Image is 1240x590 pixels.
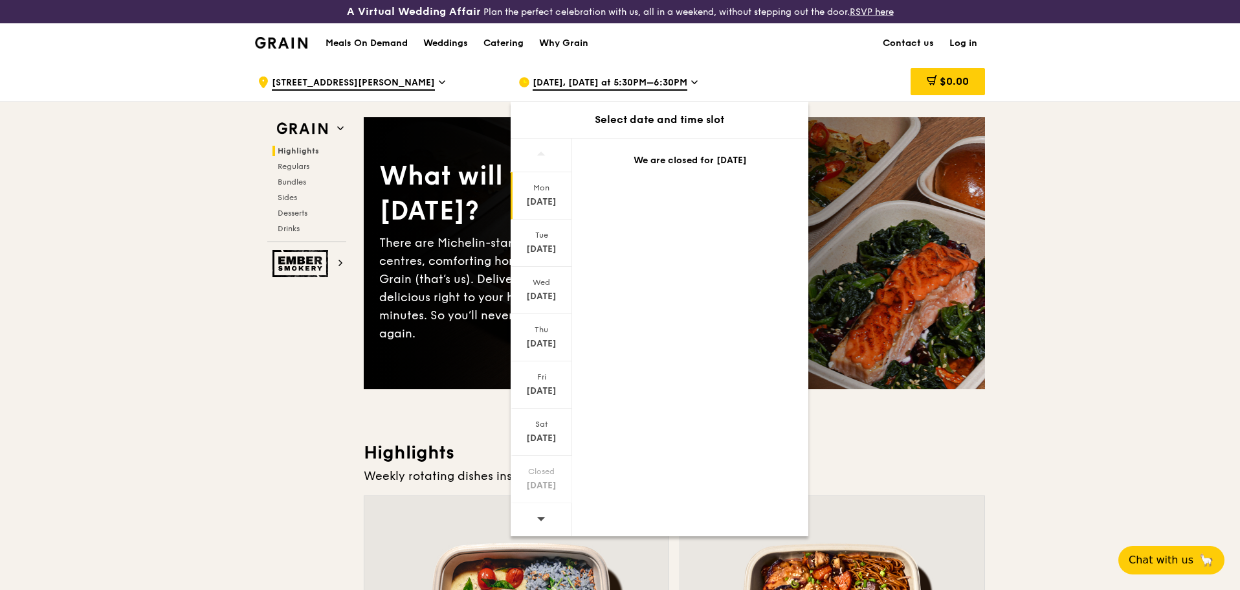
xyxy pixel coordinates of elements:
[379,234,674,343] div: There are Michelin-star restaurants, hawker centres, comforting home-cooked classics… and Grain (...
[513,277,570,288] div: Wed
[513,372,570,382] div: Fri
[940,75,969,87] span: $0.00
[272,76,435,91] span: [STREET_ADDRESS][PERSON_NAME]
[272,117,332,141] img: Grain web logo
[513,290,570,303] div: [DATE]
[415,24,476,63] a: Weddings
[278,193,297,202] span: Sides
[942,24,985,63] a: Log in
[255,37,307,49] img: Grain
[364,467,985,485] div: Weekly rotating dishes inspired by flavours from around the world.
[513,337,570,350] div: [DATE]
[483,24,524,63] div: Catering
[278,177,306,187] span: Bundles
[513,479,570,492] div: [DATE]
[1118,546,1224,574] button: Chat with us🦙
[278,146,319,155] span: Highlights
[513,432,570,445] div: [DATE]
[513,243,570,256] div: [DATE]
[379,159,674,229] div: What will you eat [DATE]?
[875,24,942,63] a: Contact us
[531,24,596,63] a: Why Grain
[364,441,985,464] h3: Highlights
[278,209,307,218] span: Desserts
[1199,552,1214,568] span: 🦙
[513,230,570,240] div: Tue
[511,112,808,128] div: Select date and time slot
[247,5,993,18] div: Plan the perfect celebration with us, all in a weekend, without stepping out the door.
[255,23,307,62] a: GrainGrain
[533,76,687,91] span: [DATE], [DATE] at 5:30PM–6:30PM
[588,154,793,167] div: We are closed for [DATE]
[513,385,570,398] div: [DATE]
[513,324,570,335] div: Thu
[539,24,588,63] div: Why Grain
[272,250,332,277] img: Ember Smokery web logo
[278,162,309,171] span: Regulars
[1129,552,1193,568] span: Chat with us
[513,183,570,193] div: Mon
[423,24,468,63] div: Weddings
[850,6,894,17] a: RSVP here
[513,466,570,477] div: Closed
[476,24,531,63] a: Catering
[278,224,300,233] span: Drinks
[347,5,481,18] h3: A Virtual Wedding Affair
[326,37,408,50] h1: Meals On Demand
[513,196,570,209] div: [DATE]
[513,419,570,429] div: Sat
